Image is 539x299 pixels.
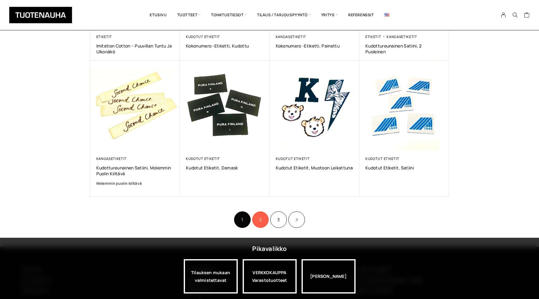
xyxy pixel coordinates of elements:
span: Sivu 1 [234,211,251,228]
a: Sivu 3 [270,211,287,228]
b: Molemmin puolin kiiltävä [96,181,142,186]
span: Tuotteet [172,5,206,25]
a: Cart [524,12,530,19]
a: Kudotut etiketit [365,156,399,161]
a: VERKKOKAUPPAVarastotuotteet [243,259,297,293]
span: Yritys [316,5,343,25]
a: Imitation Cotton – puuvillan tuntu ja ulkonäkö [96,43,174,55]
a: Kudottureunainen satiini, 2 puoleinen [365,43,443,55]
a: My Account [498,12,510,18]
a: Kudotut etiketit [186,34,220,39]
a: Kudottureunainen satiini, molemmin puolin kiiltävä [96,165,174,176]
span: Tilaus / Tarjouspyyntö [252,5,316,25]
a: Kudotut etiketit, satiini [365,165,443,171]
a: Etiketit [96,34,112,39]
a: Molemmin puolin kiiltävä [96,180,174,187]
a: Kangasetiketit [96,156,127,161]
a: Kudotut etiketit, muotoon leikattuna [276,165,353,171]
a: Kudotut etiketit [276,156,310,161]
a: Kudotut etiketit, Damask [186,165,264,171]
img: Tuotenauha Oy [9,7,72,23]
button: Search [509,12,521,18]
a: Sivu 2 [252,211,269,228]
span: Toimitustiedot [206,5,252,25]
a: Kangasetiketit [276,34,306,39]
a: Kudotut etiketit [186,156,220,161]
nav: Product Pagination [90,210,449,229]
img: English [384,13,389,17]
a: Kokonumero -etiketti, Kudottu [186,43,264,49]
a: Tilauksen mukaan valmistettavat [184,259,238,293]
a: Kangasetiketit [387,34,417,39]
div: Pikavalikko [252,243,287,254]
div: [PERSON_NAME] [302,259,356,293]
div: VERKKOKAUPPA Varastotuotteet [243,259,297,293]
a: Etiketit [365,34,381,39]
a: Etusivu [144,5,172,25]
a: Kokonumero -etiketti, Painettu [276,43,353,49]
a: Referenssit [343,5,379,25]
